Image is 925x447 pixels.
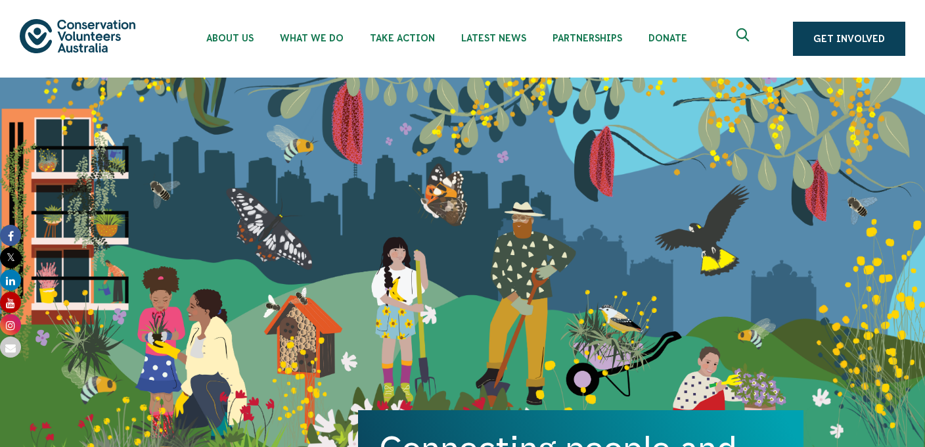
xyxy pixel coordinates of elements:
[370,33,435,43] span: Take Action
[729,23,760,55] button: Expand search box Close search box
[553,33,622,43] span: Partnerships
[461,33,526,43] span: Latest News
[280,33,344,43] span: What We Do
[20,19,135,53] img: logo.svg
[736,28,753,49] span: Expand search box
[648,33,687,43] span: Donate
[206,33,254,43] span: About Us
[793,22,905,56] a: Get Involved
